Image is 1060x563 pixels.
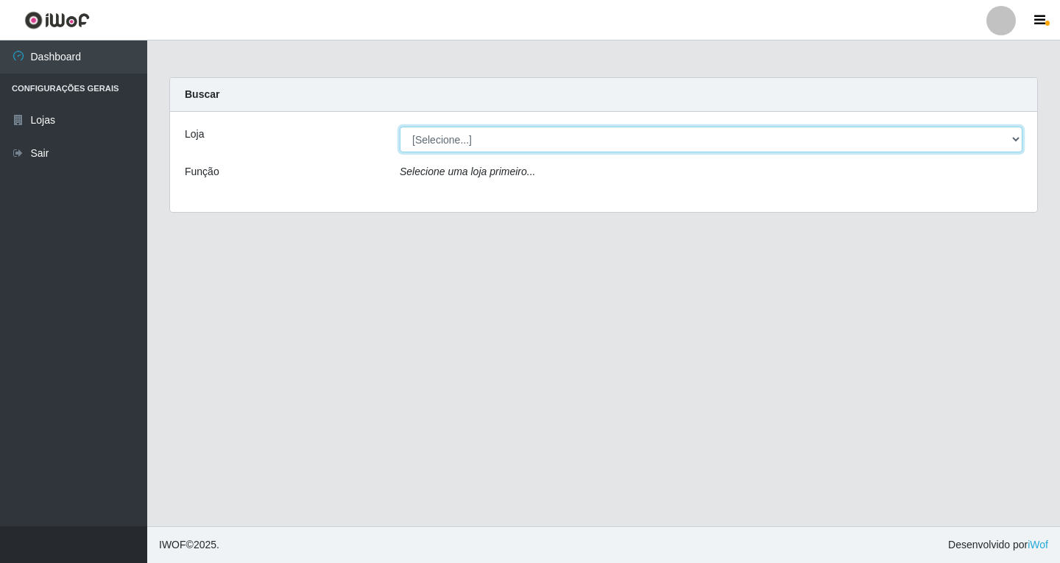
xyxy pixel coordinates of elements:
span: IWOF [159,539,186,550]
span: Desenvolvido por [948,537,1048,553]
img: CoreUI Logo [24,11,90,29]
a: iWof [1028,539,1048,550]
label: Função [185,164,219,180]
i: Selecione uma loja primeiro... [400,166,535,177]
span: © 2025 . [159,537,219,553]
strong: Buscar [185,88,219,100]
label: Loja [185,127,204,142]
